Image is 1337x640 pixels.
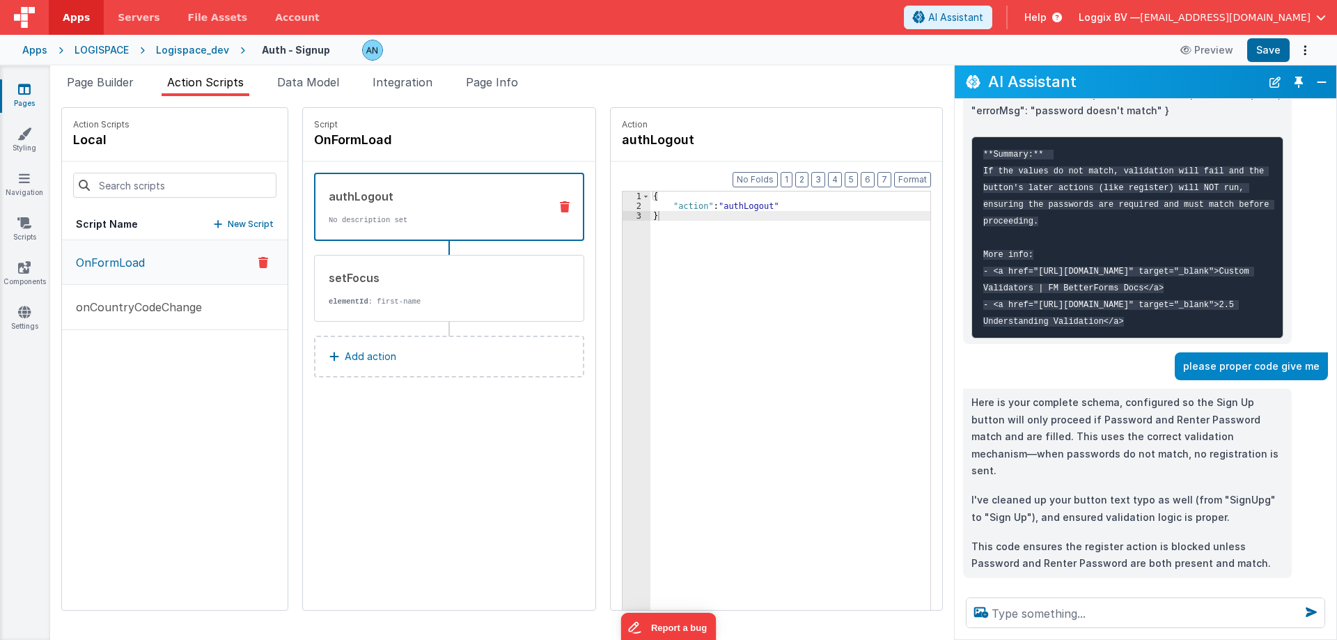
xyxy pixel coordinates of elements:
button: 7 [877,172,891,187]
h4: authLogout [622,130,831,150]
button: 3 [811,172,825,187]
strong: elementId [329,297,368,306]
button: 6 [861,172,875,187]
span: Integration [373,75,432,89]
span: Page Builder [67,75,134,89]
h4: local [73,130,130,150]
div: 2 [623,201,650,211]
span: Page Info [466,75,518,89]
span: [EMAIL_ADDRESS][DOMAIN_NAME] [1140,10,1311,24]
p: Action Scripts [73,119,130,130]
button: New Script [214,217,274,231]
button: 1 [781,172,792,187]
div: LOGISPACE [75,43,129,57]
span: Action Scripts [167,75,244,89]
p: This code ensures the register action is blocked unless Password and Renter Password are both pre... [971,538,1283,572]
span: AI Assistant [928,10,983,24]
p: onCountryCodeChange [68,299,202,315]
h4: Auth - Signup [262,45,330,55]
button: Close [1313,72,1331,92]
p: : first-name [329,296,539,307]
span: File Assets [188,10,248,24]
span: Help [1024,10,1047,24]
button: Toggle Pin [1289,72,1308,92]
p: OnFormLoad [68,254,145,271]
button: OnFormLoad [62,240,288,285]
div: 3 [623,211,650,221]
span: Servers [118,10,159,24]
button: Preview [1172,39,1242,61]
div: authLogout [329,188,538,205]
span: Apps [63,10,90,24]
code: **Summary:** If the values do not match, validation will fail and the button's later actions (lik... [983,150,1274,327]
span: Loggix BV — [1079,10,1140,24]
p: No description set [329,214,538,226]
button: Add action [314,336,584,377]
p: Add action [345,348,396,365]
button: Format [894,172,931,187]
button: Options [1295,40,1315,60]
div: 1 [623,192,650,201]
h2: AI Assistant [988,73,1261,90]
div: Apps [22,43,47,57]
button: No Folds [733,172,778,187]
button: 2 [795,172,808,187]
button: New Chat [1265,72,1285,92]
button: Save [1247,38,1290,62]
img: f1d78738b441ccf0e1fcb79415a71bae [363,40,382,60]
h4: OnFormLoad [314,130,523,150]
p: Action [622,119,931,130]
div: setFocus [329,270,539,286]
button: AI Assistant [904,6,992,29]
p: I've cleaned up your button text typo as well (from "SignUpg" to "Sign Up"), and ensured validati... [971,492,1283,526]
p: Script [314,119,584,130]
button: 5 [845,172,858,187]
input: Search scripts [73,173,276,198]
h5: Script Name [76,217,138,231]
div: Logispace_dev [156,43,229,57]
p: New Script [228,217,274,231]
button: onCountryCodeChange [62,285,288,330]
button: 4 [828,172,842,187]
span: Data Model [277,75,339,89]
p: Here is your complete schema, configured so the Sign Up button will only proceed if Password and ... [971,394,1283,480]
p: please proper code give me [1183,358,1320,375]
button: Loggix BV — [EMAIL_ADDRESS][DOMAIN_NAME] [1079,10,1326,24]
